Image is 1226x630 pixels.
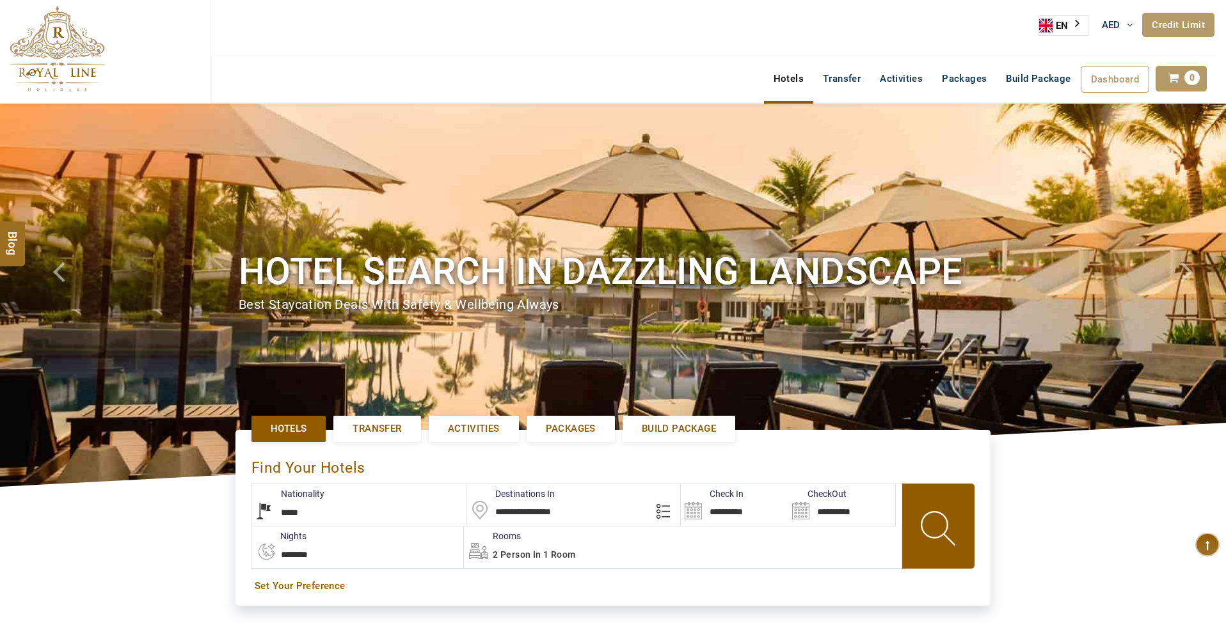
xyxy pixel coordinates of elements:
span: AED [1102,19,1120,31]
img: The Royal Line Holidays [10,6,105,92]
h1: Hotel search in dazzling landscape [239,248,987,295]
span: Build Package [642,422,716,436]
span: Activities [448,422,500,436]
a: Transfer [813,66,870,91]
a: 0 [1156,66,1207,91]
a: Set Your Preference [255,579,971,593]
a: Packages [932,66,996,91]
a: Build Package [623,416,735,442]
a: Activities [870,66,932,91]
a: Transfer [333,416,420,442]
label: Destinations In [466,487,555,500]
div: Find Your Hotels [251,446,975,484]
div: Best Staycation Deals with safety & wellbeing always [239,295,987,314]
label: Rooms [464,530,521,542]
label: Check In [681,487,744,500]
label: nights [251,530,306,542]
span: Transfer [353,422,401,436]
span: 2 Person in 1 Room [493,549,575,560]
span: Packages [546,422,596,436]
div: Language [1039,15,1088,36]
span: 0 [1184,70,1200,85]
input: Search [788,484,895,526]
span: Blog [4,232,21,242]
a: Credit Limit [1142,13,1214,37]
a: EN [1039,16,1088,35]
span: Hotels [271,422,306,436]
a: Packages [527,416,615,442]
span: Dashboard [1091,74,1140,85]
aside: Language selected: English [1039,15,1088,36]
a: Activities [429,416,519,442]
a: Build Package [996,66,1080,91]
a: Hotels [764,66,813,91]
a: Hotels [251,416,326,442]
label: CheckOut [788,487,847,500]
label: Nationality [252,487,324,500]
input: Search [681,484,788,526]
